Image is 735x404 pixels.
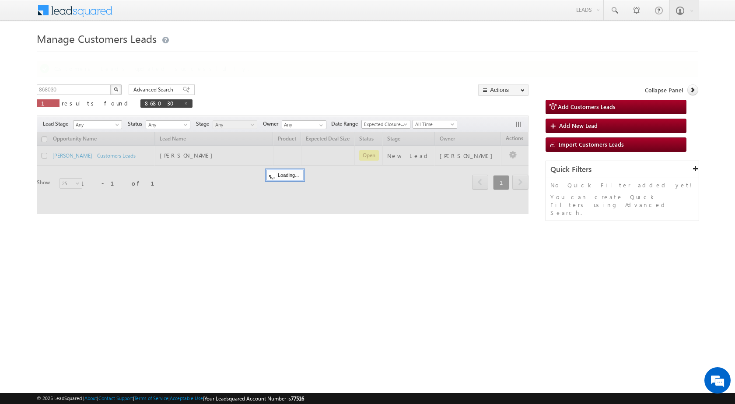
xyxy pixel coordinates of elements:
div: Customers Leads updated successfully. [54,65,682,73]
img: Search [114,87,118,91]
span: Collapse Panel [645,86,683,94]
span: Expected Closure Date [362,120,407,128]
span: Your Leadsquared Account Number is [204,395,304,402]
input: Type to Search [282,120,326,129]
span: Any [146,121,188,129]
span: 1 [41,99,55,107]
a: About [84,395,97,401]
img: d_60004797649_company_0_60004797649 [15,46,37,57]
a: Any [213,120,257,129]
span: Manage Customers Leads [37,32,157,46]
a: Any [146,120,190,129]
span: Status [128,120,146,128]
span: Any [213,121,255,129]
span: Stage [196,120,213,128]
a: All Time [413,120,457,129]
div: Loading... [266,170,304,180]
em: Start Chat [119,270,159,281]
span: Any [73,121,119,129]
span: Add New Lead [559,122,598,129]
a: Show All Items [315,121,325,130]
span: Add Customers Leads [558,103,616,110]
span: Import Customers Leads [559,141,624,148]
p: You can create Quick Filters using Advanced Search. [550,193,694,217]
span: 868030 [145,99,179,107]
a: Expected Closure Date [361,120,410,129]
button: Actions [478,84,528,95]
textarea: Type your message and hit 'Enter' [11,81,160,262]
span: Lead Stage [43,120,72,128]
span: © 2025 LeadSquared | | | | | [37,394,304,403]
a: Acceptable Use [170,395,203,401]
span: Owner [263,120,282,128]
p: No Quick Filter added yet! [550,181,694,189]
span: Date Range [331,120,361,128]
span: results found [62,99,131,107]
div: Chat with us now [45,46,147,57]
span: Advanced Search [133,86,176,94]
span: 77516 [291,395,304,402]
a: Any [73,120,122,129]
span: All Time [413,120,455,128]
a: Terms of Service [134,395,168,401]
a: Contact Support [98,395,133,401]
div: Quick Filters [546,161,699,178]
div: Minimize live chat window [143,4,164,25]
